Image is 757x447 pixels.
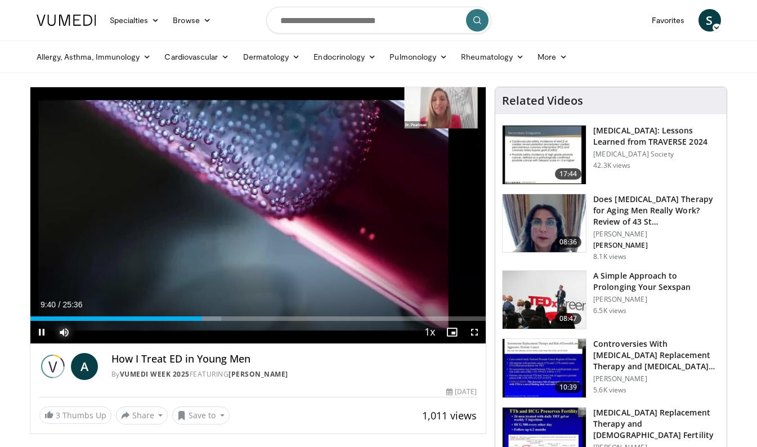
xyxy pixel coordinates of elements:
h4: How I Treat ED in Young Men [111,353,477,365]
p: 42.3K views [593,161,630,170]
span: 1,011 views [422,409,477,422]
img: Vumedi Week 2025 [39,353,66,380]
button: Pause [30,321,53,343]
p: [PERSON_NAME] [593,295,720,304]
span: 08:47 [555,313,582,324]
span: 17:44 [555,168,582,180]
a: Vumedi Week 2025 [120,369,190,379]
p: [MEDICAL_DATA] Society [593,150,720,159]
img: 1317c62a-2f0d-4360-bee0-b1bff80fed3c.150x105_q85_crop-smart_upscale.jpg [503,126,586,184]
p: [PERSON_NAME] [593,374,720,383]
p: [PERSON_NAME] [593,241,720,250]
span: 25:36 [62,300,82,309]
div: Progress Bar [30,316,486,321]
a: 17:44 [MEDICAL_DATA]: Lessons Learned from TRAVERSE 2024 [MEDICAL_DATA] Society 42.3K views [502,125,720,185]
h3: [MEDICAL_DATA]: Lessons Learned from TRAVERSE 2024 [593,125,720,147]
a: S [698,9,721,32]
div: By FEATURING [111,369,477,379]
video-js: Video Player [30,87,486,344]
p: 6.5K views [593,306,626,315]
h3: Controversies With [MEDICAL_DATA] Replacement Therapy and [MEDICAL_DATA] Can… [593,338,720,372]
a: 08:47 A Simple Approach to Prolonging Your Sexspan [PERSON_NAME] 6.5K views [502,270,720,330]
h3: A Simple Approach to Prolonging Your Sexspan [593,270,720,293]
img: 4d4bce34-7cbb-4531-8d0c-5308a71d9d6c.150x105_q85_crop-smart_upscale.jpg [503,194,586,253]
a: Specialties [103,9,167,32]
img: VuMedi Logo [37,15,96,26]
a: Browse [166,9,218,32]
img: 418933e4-fe1c-4c2e-be56-3ce3ec8efa3b.150x105_q85_crop-smart_upscale.jpg [503,339,586,397]
span: 9:40 [41,300,56,309]
button: Mute [53,321,75,343]
img: c4bd4661-e278-4c34-863c-57c104f39734.150x105_q85_crop-smart_upscale.jpg [503,271,586,329]
a: 10:39 Controversies With [MEDICAL_DATA] Replacement Therapy and [MEDICAL_DATA] Can… [PERSON_NAME]... [502,338,720,398]
h4: Related Videos [502,94,583,108]
button: Save to [172,406,230,424]
a: Favorites [645,9,692,32]
a: 3 Thumbs Up [39,406,111,424]
p: 5.6K views [593,386,626,395]
a: [PERSON_NAME] [229,369,288,379]
button: Fullscreen [463,321,486,343]
h3: Does [MEDICAL_DATA] Therapy for Aging Men Really Work? Review of 43 St… [593,194,720,227]
p: [PERSON_NAME] [593,230,720,239]
span: 10:39 [555,382,582,393]
span: / [59,300,61,309]
a: Cardiovascular [158,46,236,68]
a: A [71,353,98,380]
div: [DATE] [446,387,477,397]
input: Search topics, interventions [266,7,491,34]
a: Endocrinology [307,46,383,68]
a: More [531,46,574,68]
button: Playback Rate [418,321,441,343]
a: 08:36 Does [MEDICAL_DATA] Therapy for Aging Men Really Work? Review of 43 St… [PERSON_NAME] [PERS... [502,194,720,261]
button: Share [116,406,168,424]
span: 08:36 [555,236,582,248]
button: Enable picture-in-picture mode [441,321,463,343]
a: Rheumatology [454,46,531,68]
a: Pulmonology [383,46,454,68]
span: 3 [56,410,60,421]
h3: [MEDICAL_DATA] Replacement Therapy and [DEMOGRAPHIC_DATA] Fertility [593,407,720,441]
p: 8.1K views [593,252,626,261]
a: Dermatology [236,46,307,68]
a: Allergy, Asthma, Immunology [30,46,158,68]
